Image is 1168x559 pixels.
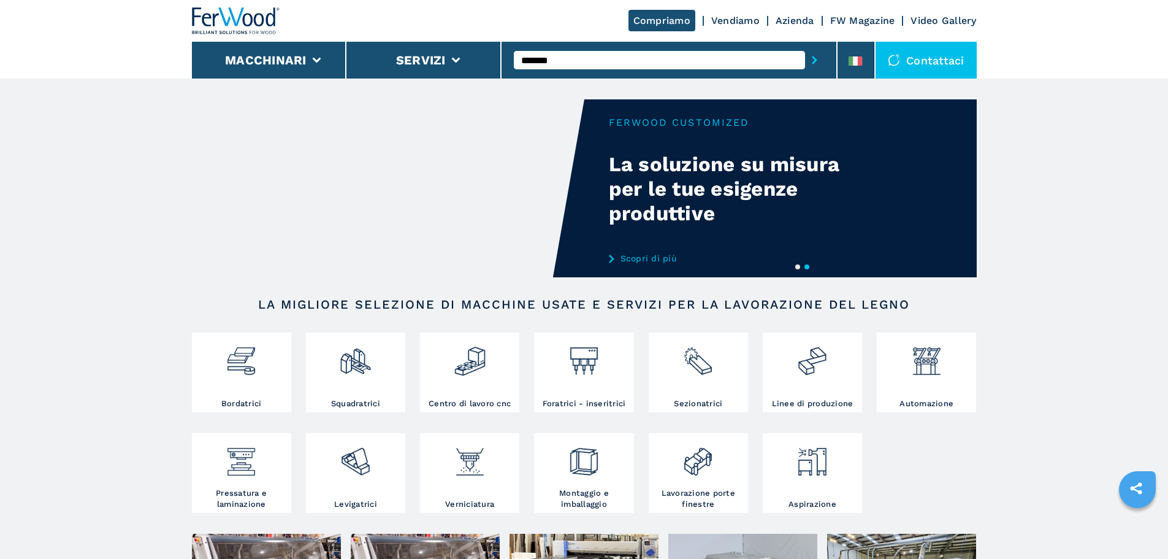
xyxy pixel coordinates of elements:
[674,398,722,409] h3: Sezionatrici
[609,253,849,263] a: Scopri di più
[772,398,853,409] h3: Linee di produzione
[568,336,600,377] img: foratrici_inseritrici_2.png
[682,336,714,377] img: sezionatrici_2.png
[795,264,800,269] button: 1
[796,436,828,478] img: aspirazione_1.png
[454,436,486,478] img: verniciatura_1.png
[334,499,377,510] h3: Levigatrici
[420,333,519,412] a: Centro di lavoro cnc
[225,53,307,67] button: Macchinari
[763,433,862,513] a: Aspirazione
[396,53,446,67] button: Servizi
[537,488,630,510] h3: Montaggio e imballaggio
[649,433,748,513] a: Lavorazione porte finestre
[910,15,976,26] a: Video Gallery
[231,297,937,312] h2: LA MIGLIORE SELEZIONE DI MACCHINE USATE E SERVIZI PER LA LAVORAZIONE DEL LEGNO
[195,488,288,510] h3: Pressatura e laminazione
[876,42,977,79] div: Contattaci
[763,333,862,412] a: Linee di produzione
[910,336,943,377] img: automazione.png
[899,398,953,409] h3: Automazione
[221,398,262,409] h3: Bordatrici
[420,433,519,513] a: Verniciatura
[534,433,633,513] a: Montaggio e imballaggio
[649,333,748,412] a: Sezionatrici
[776,15,814,26] a: Azienda
[454,336,486,377] img: centro_di_lavoro_cnc_2.png
[877,333,976,412] a: Automazione
[568,436,600,478] img: montaggio_imballaggio_2.png
[652,488,745,510] h3: Lavorazione porte finestre
[225,336,258,377] img: bordatrici_1.png
[788,499,836,510] h3: Aspirazione
[830,15,895,26] a: FW Magazine
[804,264,809,269] button: 2
[429,398,511,409] h3: Centro di lavoro cnc
[192,333,291,412] a: Bordatrici
[445,499,494,510] h3: Verniciatura
[192,7,280,34] img: Ferwood
[339,436,372,478] img: levigatrici_2.png
[1121,473,1151,504] a: sharethis
[331,398,380,409] h3: Squadratrici
[888,54,900,66] img: Contattaci
[682,436,714,478] img: lavorazione_porte_finestre_2.png
[534,333,633,412] a: Foratrici - inseritrici
[225,436,258,478] img: pressa-strettoia.png
[543,398,626,409] h3: Foratrici - inseritrici
[339,336,372,377] img: squadratrici_2.png
[805,46,824,74] button: submit-button
[796,336,828,377] img: linee_di_produzione_2.png
[711,15,760,26] a: Vendiamo
[192,99,584,277] video: Your browser does not support the video tag.
[306,433,405,513] a: Levigatrici
[1116,504,1159,550] iframe: Chat
[192,433,291,513] a: Pressatura e laminazione
[628,10,695,31] a: Compriamo
[306,333,405,412] a: Squadratrici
